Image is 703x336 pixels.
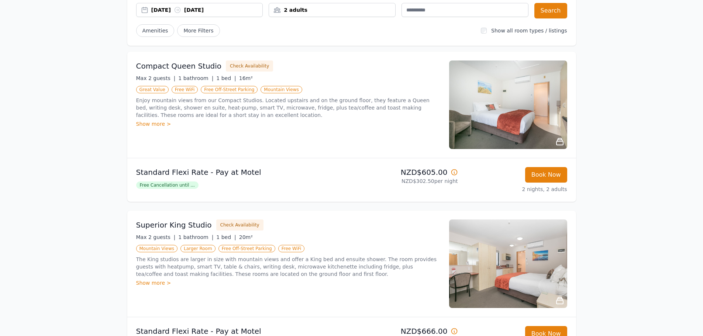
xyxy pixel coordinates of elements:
p: The King studios are larger in size with mountain views and offer a King bed and ensuite shower. ... [136,256,440,278]
div: [DATE] [DATE] [151,6,263,14]
span: 16m² [239,75,253,81]
button: Amenities [136,24,175,37]
label: Show all room types / listings [491,28,567,34]
p: Enjoy mountain views from our Compact Studios. Located upstairs and on the ground floor, they fea... [136,97,440,119]
span: Free WiFi [278,245,305,252]
button: Book Now [525,167,567,183]
span: Max 2 guests | [136,234,176,240]
p: Standard Flexi Rate - Pay at Motel [136,167,349,177]
div: Show more > [136,120,440,128]
span: 1 bathroom | [178,75,213,81]
button: Check Availability [216,219,263,231]
span: Free Off-Street Parking [218,245,275,252]
span: Free Cancellation until ... [136,181,199,189]
span: 1 bed | [216,75,236,81]
button: Search [534,3,567,18]
span: More Filters [177,24,220,37]
div: Show more > [136,279,440,287]
span: Free WiFi [172,86,198,93]
span: Free Off-Street Parking [201,86,258,93]
h3: Compact Queen Studio [136,61,222,71]
button: Check Availability [226,60,273,72]
p: NZD$605.00 [355,167,458,177]
span: Larger Room [180,245,216,252]
p: NZD$302.50 per night [355,177,458,185]
div: 2 adults [269,6,395,14]
span: Mountain Views [261,86,302,93]
span: 1 bathroom | [178,234,213,240]
span: Max 2 guests | [136,75,176,81]
span: Great Value [136,86,169,93]
span: 1 bed | [216,234,236,240]
h3: Superior King Studio [136,220,212,230]
span: 20m² [239,234,253,240]
span: Mountain Views [136,245,178,252]
p: 2 nights, 2 adults [464,186,567,193]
